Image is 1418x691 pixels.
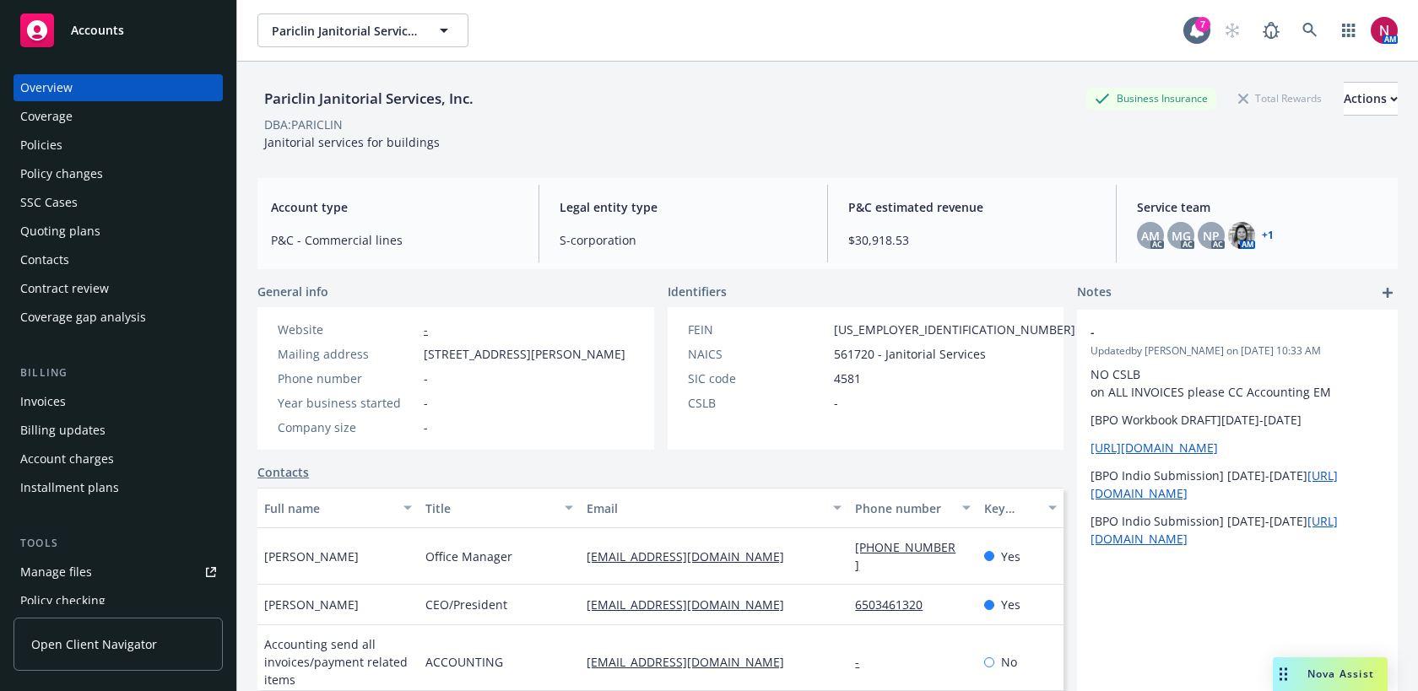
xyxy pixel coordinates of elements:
[1377,283,1398,303] a: add
[1332,13,1366,47] a: Switch app
[1371,17,1398,44] img: photo
[264,116,343,133] div: DBA: PARICLIN
[278,394,417,412] div: Year business started
[419,488,580,528] button: Title
[688,394,827,412] div: CSLB
[264,499,393,517] div: Full name
[264,635,412,688] span: Accounting send all invoices/payment related items
[984,499,1038,517] div: Key contact
[834,345,986,363] span: 561720 - Janitorial Services
[278,345,417,363] div: Mailing address
[1293,13,1327,47] a: Search
[257,283,328,300] span: General info
[424,321,428,337] a: -
[1091,440,1218,456] a: [URL][DOMAIN_NAME]
[14,474,223,501] a: Installment plans
[20,132,62,159] div: Policies
[587,654,798,670] a: [EMAIL_ADDRESS][DOMAIN_NAME]
[14,587,223,614] a: Policy checking
[14,74,223,101] a: Overview
[14,246,223,273] a: Contacts
[1203,227,1220,245] span: NP
[257,463,309,481] a: Contacts
[20,417,106,444] div: Billing updates
[278,418,417,436] div: Company size
[14,445,223,472] a: Account charges
[855,597,936,613] a: 6503461320
[257,88,480,110] div: Pariclin Janitorial Services, Inc.
[14,559,223,586] a: Manage files
[264,596,359,613] span: [PERSON_NAME]
[14,388,223,415] a: Invoices
[855,654,873,670] a: -
[31,635,157,653] span: Open Client Navigator
[1254,13,1288,47] a: Report a Bug
[14,7,223,54] a: Accounts
[1262,230,1274,240] a: +1
[848,198,1096,216] span: P&C estimated revenue
[424,418,428,436] span: -
[1091,411,1384,429] p: [BPO Workbook DRAFT][DATE]-[DATE]
[855,539,955,573] a: [PHONE_NUMBER]
[264,134,440,150] span: Janitorial services for buildings
[272,22,418,40] span: Pariclin Janitorial Services, Inc.
[20,445,114,472] div: Account charges
[580,488,848,528] button: Email
[1273,657,1294,691] div: Drag to move
[271,198,518,216] span: Account type
[834,321,1075,338] span: [US_EMPLOYER_IDENTIFICATION_NUMBER]
[20,474,119,501] div: Installment plans
[20,559,92,586] div: Manage files
[425,596,507,613] span: CEO/President
[20,74,73,101] div: Overview
[1137,198,1384,216] span: Service team
[14,160,223,187] a: Policy changes
[688,345,827,363] div: NAICS
[425,548,512,565] span: Office Manager
[848,488,977,528] button: Phone number
[20,388,66,415] div: Invoices
[1001,653,1017,671] span: No
[1086,88,1216,109] div: Business Insurance
[20,103,73,130] div: Coverage
[14,103,223,130] a: Coverage
[20,246,69,273] div: Contacts
[424,394,428,412] span: -
[425,499,555,517] div: Title
[20,304,146,331] div: Coverage gap analysis
[14,218,223,245] a: Quoting plans
[20,587,106,614] div: Policy checking
[278,321,417,338] div: Website
[1307,667,1374,681] span: Nova Assist
[1215,13,1249,47] a: Start snowing
[688,370,827,387] div: SIC code
[20,189,78,216] div: SSC Cases
[257,13,468,47] button: Pariclin Janitorial Services, Inc.
[14,275,223,302] a: Contract review
[1195,17,1210,32] div: 7
[424,370,428,387] span: -
[560,231,807,249] span: S-corporation
[1091,365,1384,401] p: NO CSLB on ALL INVOICES please CC Accounting EM
[834,394,838,412] span: -
[1077,310,1398,561] div: -Updatedby [PERSON_NAME] on [DATE] 10:33 AMNO CSLB on ALL INVOICES please CC Accounting EM[BPO Wo...
[424,345,625,363] span: [STREET_ADDRESS][PERSON_NAME]
[855,499,952,517] div: Phone number
[425,653,503,671] span: ACCOUNTING
[1091,467,1384,502] p: [BPO Indio Submission] [DATE]-[DATE]
[1077,283,1112,303] span: Notes
[1228,222,1255,249] img: photo
[1091,323,1340,341] span: -
[14,132,223,159] a: Policies
[977,488,1063,528] button: Key contact
[688,321,827,338] div: FEIN
[587,597,798,613] a: [EMAIL_ADDRESS][DOMAIN_NAME]
[1091,343,1384,359] span: Updated by [PERSON_NAME] on [DATE] 10:33 AM
[1230,88,1330,109] div: Total Rewards
[20,275,109,302] div: Contract review
[14,535,223,552] div: Tools
[1001,596,1020,613] span: Yes
[1172,227,1191,245] span: MG
[668,283,727,300] span: Identifiers
[1273,657,1388,691] button: Nova Assist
